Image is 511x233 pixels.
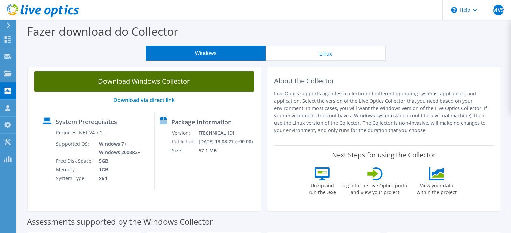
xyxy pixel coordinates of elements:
label: System Prerequisites [56,118,117,125]
button: Windows [146,46,266,61]
label: View your data within the project [412,180,461,196]
td: [TECHNICAL_ID] [198,129,257,137]
td: Version: [172,129,198,137]
td: Windows 7+ Windows 2008R2+ [94,140,142,157]
td: Size: [172,146,198,155]
td: Published: [172,137,198,146]
svg: \n [451,7,457,13]
td: Memory: [56,165,94,174]
label: Log into the Live Optics portal and view your project [341,180,409,196]
label: Next Steps for using the Collector [332,151,436,159]
label: Assessments supported by the Windows Collector [27,218,213,225]
label: Unzip and run the .exe [307,180,338,196]
label: Fazer download do Collector [27,23,178,39]
td: 5GB [94,157,142,165]
td: System Type: [56,174,94,183]
td: Supported OS: [56,140,94,157]
a: Download via direct link [113,96,175,104]
td: [DATE] 13:08:27 (+00:00) [198,137,257,146]
td: Free Disk Space: [56,157,94,165]
h2: About the Collector [274,77,494,85]
label: Requires .NET V4.7.2+ [56,129,105,136]
td: x64 [94,174,142,183]
td: 57.1 MB [198,146,257,155]
span: MVS [493,5,504,15]
td: 1GB [94,165,142,174]
p: Live Optics supports agentless collection of different operating systems, appliances, and applica... [274,90,494,134]
button: Linux [266,46,386,61]
a: Download Windows Collector [34,71,254,92]
label: Package Information [171,119,231,125]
